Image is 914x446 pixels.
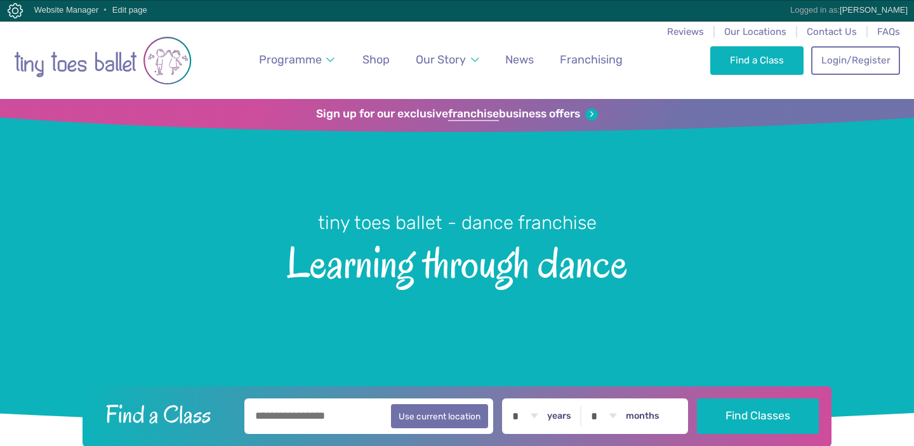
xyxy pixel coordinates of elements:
[357,46,395,74] a: Shop
[554,46,628,74] a: Franchising
[500,46,540,74] a: News
[710,46,804,74] a: Find a Class
[505,53,534,66] span: News
[95,398,236,430] h2: Find a Class
[410,46,485,74] a: Our Story
[416,53,466,66] span: Our Story
[318,212,597,233] small: tiny toes ballet - dance franchise
[253,46,341,74] a: Programme
[560,53,623,66] span: Franchising
[391,404,488,428] button: Use current location
[259,53,322,66] span: Programme
[316,107,597,121] a: Sign up for our exclusivefranchisebusiness offers
[724,26,786,37] a: Our Locations
[877,26,900,37] a: FAQs
[14,29,192,93] img: tiny toes ballet
[22,235,892,287] span: Learning through dance
[547,410,571,422] label: years
[667,26,704,37] a: Reviews
[697,398,819,434] button: Find Classes
[811,46,900,74] a: Login/Register
[448,107,499,121] strong: franchise
[362,53,390,66] span: Shop
[807,26,857,37] a: Contact Us
[626,410,659,422] label: months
